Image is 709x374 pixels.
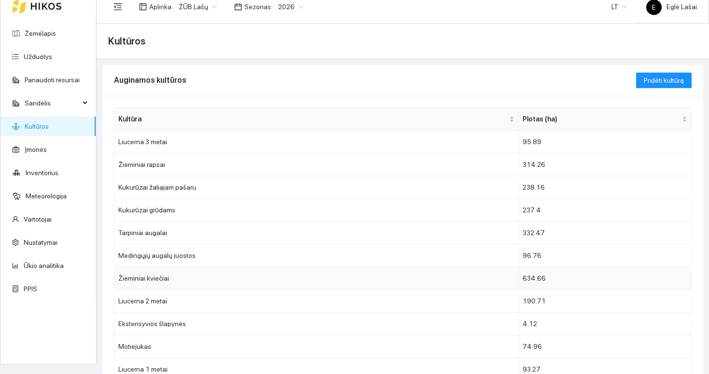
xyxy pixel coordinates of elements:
[523,114,681,124] span: Plotas (ha)
[114,108,519,131] th: this column's title is Kultūra,this column is sortable
[519,290,692,313] td: 190.71
[149,1,173,12] span: Aplinka :
[114,153,519,176] td: Žieminiai rapsai
[24,262,64,269] a: Ūkio analitika
[25,76,80,84] a: Panaudoti resursai
[139,3,147,11] span: layout
[114,66,636,94] div: Auginamos kultūros
[114,335,519,358] td: Motiejukas
[114,199,519,222] td: Kukurūzai grūdams
[519,313,692,335] td: 4.12
[114,244,519,267] td: Medingųjų augalų juostos
[519,131,692,153] td: 95.89
[519,244,692,267] td: 96.76
[519,176,692,199] td: 238.16
[244,1,272,12] span: Sezonas :
[519,153,692,176] td: 314.26
[114,290,519,313] td: Liucerna 2 metai
[24,285,37,293] a: PPIS
[113,2,122,11] span: menu-fold
[25,30,56,37] a: Žemėlapis
[25,93,80,113] span: Sandėlis
[519,222,692,244] td: 332.47
[25,146,47,153] a: Įmonės
[519,199,692,222] td: 237.4
[118,114,507,124] span: Kultūra
[24,215,52,223] a: Vartotojai
[519,267,692,290] td: 634.66
[636,73,692,88] button: Pridėti kultūrą
[26,192,67,200] a: Meteorologija
[24,53,52,60] a: Užduotys
[26,169,58,177] a: Inventorius
[108,33,145,49] span: Kultūros
[519,108,692,131] th: this column's title is Plotas (ha),this column is sortable
[25,122,49,130] a: Kultūros
[114,222,519,244] td: Tarpiniai augalai
[234,3,242,11] span: calendar
[114,313,519,335] td: Ekstensyvios šlapynės
[646,3,697,11] span: Eglė Lašai
[519,335,692,358] td: 74.96
[114,267,519,290] td: Žieminiai kviečiai
[114,131,519,153] td: Liucerna 3 metai
[24,239,57,246] a: Nustatymai
[114,176,519,199] td: Kukurūzai žaliajam pašaru
[644,75,684,86] span: Pridėti kultūrą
